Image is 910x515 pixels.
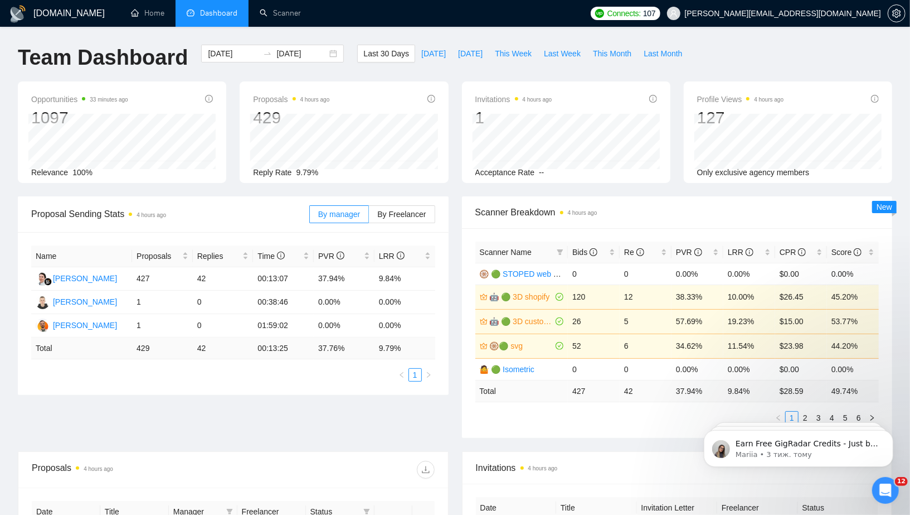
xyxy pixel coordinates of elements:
[253,267,314,291] td: 00:13:07
[276,47,327,60] input: End date
[421,47,446,60] span: [DATE]
[620,309,671,334] td: 5
[31,168,68,177] span: Relevance
[728,248,753,257] span: LRR
[193,291,254,314] td: 0
[408,368,422,382] li: 1
[694,248,702,256] span: info-circle
[374,291,435,314] td: 0.00%
[475,205,879,219] span: Scanner Breakdown
[854,248,862,256] span: info-circle
[538,45,587,62] button: Last Week
[253,314,314,338] td: 01:59:02
[44,278,52,286] img: gigradar-bm.png
[480,293,488,301] span: crown
[132,267,193,291] td: 427
[357,45,415,62] button: Last 30 Days
[253,291,314,314] td: 00:38:46
[607,7,641,20] span: Connects:
[723,358,775,380] td: 0.00%
[132,338,193,359] td: 429
[872,477,899,504] iframe: Intercom live chat
[425,372,432,378] span: right
[775,380,827,402] td: $ 28.59
[595,9,604,18] img: upwork-logo.png
[193,338,254,359] td: 42
[490,340,554,352] a: 🛞🟢 svg
[132,314,193,338] td: 1
[798,248,806,256] span: info-circle
[480,365,535,374] a: 🤷 🟢 Isometric
[197,250,241,262] span: Replies
[671,334,723,358] td: 34.62%
[253,93,329,106] span: Proposals
[277,252,285,259] span: info-circle
[587,45,638,62] button: This Month
[131,8,164,18] a: homeHome
[620,380,671,402] td: 42
[458,47,483,60] span: [DATE]
[620,285,671,309] td: 12
[53,319,117,331] div: [PERSON_NAME]
[556,293,563,301] span: check-circle
[31,107,128,128] div: 1097
[638,45,688,62] button: Last Month
[417,461,435,479] button: download
[636,248,644,256] span: info-circle
[568,285,620,309] td: 120
[523,97,552,103] time: 4 hours ago
[697,93,784,106] span: Profile Views
[260,8,301,18] a: searchScanner
[36,319,50,333] img: BP
[539,168,544,177] span: --
[723,309,775,334] td: 19.23%
[363,47,409,60] span: Last 30 Days
[36,295,50,309] img: AM
[775,263,827,285] td: $0.00
[888,9,905,18] span: setting
[568,380,620,402] td: 427
[827,309,879,334] td: 53.77%
[620,334,671,358] td: 6
[671,263,723,285] td: 0.00%
[296,168,319,177] span: 9.79%
[36,273,117,282] a: MK[PERSON_NAME]
[556,342,563,350] span: check-circle
[775,334,827,358] td: $23.98
[422,368,435,382] li: Next Page
[137,250,180,262] span: Proposals
[490,315,554,328] a: 🤖 🟢 3D customizer" | "product customizer"
[624,248,644,257] span: Re
[427,95,435,103] span: info-circle
[395,368,408,382] button: left
[36,320,117,329] a: BP[PERSON_NAME]
[36,272,50,286] img: MK
[475,168,535,177] span: Acceptance Rate
[723,263,775,285] td: 0.00%
[377,210,426,219] span: By Freelancer
[395,368,408,382] li: Previous Page
[72,168,93,177] span: 100%
[415,45,452,62] button: [DATE]
[90,97,128,103] time: 33 minutes ago
[827,285,879,309] td: 45.20%
[253,338,314,359] td: 00:13:25
[754,97,784,103] time: 4 hours ago
[572,248,597,257] span: Bids
[480,342,488,350] span: crown
[379,252,405,261] span: LRR
[489,45,538,62] button: This Week
[398,372,405,378] span: left
[556,317,563,325] span: check-circle
[132,291,193,314] td: 1
[32,461,233,479] div: Proposals
[831,248,862,257] span: Score
[263,49,272,58] span: swap-right
[723,380,775,402] td: 9.84 %
[871,95,879,103] span: info-circle
[827,263,879,285] td: 0.00%
[644,47,682,60] span: Last Month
